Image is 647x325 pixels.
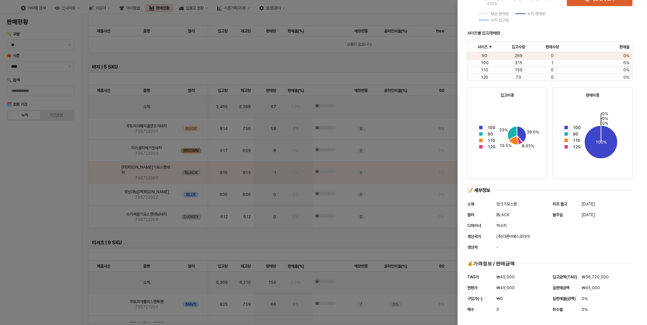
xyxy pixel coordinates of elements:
[481,60,489,66] span: 100
[496,201,517,207] span: 밍크기모스판
[582,273,609,281] button: ₩36,720,000
[467,245,477,250] span: 생산처
[582,201,595,207] span: [DATE]
[619,44,629,50] span: 판매율
[551,53,554,58] span: 0
[481,67,488,73] span: 110
[496,244,498,251] span: -
[496,211,509,218] span: BLACK
[467,307,474,312] span: 배수
[496,222,507,229] span: 박수지
[623,67,629,73] span: 0%
[516,75,521,80] span: 73
[623,75,629,80] span: 0%
[467,275,479,279] span: TAG가
[467,296,482,301] span: 구입가(-)
[467,260,515,267] div: 💰가격정보 / 판매금액
[467,31,500,35] strong: 사이즈별 입고/판매량
[553,202,567,206] span: 최초 출고
[515,60,522,66] span: 315
[623,53,629,58] span: 0%
[496,233,530,240] span: (주)더존비에스코리아
[553,212,563,217] span: 발주일
[500,93,514,98] strong: 입고비중
[515,67,522,73] span: 159
[496,284,515,291] span: ₩45,000
[496,274,515,280] span: ₩45,000
[515,53,522,58] span: 269
[582,295,588,302] span: 0%
[551,60,554,66] span: 1
[467,223,481,228] span: 디자이너
[582,274,609,280] span: ₩36,720,000
[477,44,488,50] span: 사이즈
[467,285,477,290] span: 현판가
[467,202,474,206] span: 소재
[481,75,488,80] span: 120
[551,67,554,73] span: 0
[553,275,577,279] span: 입고금액(TAG)
[467,212,474,217] span: 컬러
[582,306,588,313] span: 0%
[467,187,490,194] div: 📝 세부정보
[586,93,599,98] strong: 판매비중
[553,307,563,312] span: 회수율
[582,211,595,218] span: [DATE]
[582,284,600,291] span: ₩45,000
[467,234,481,239] span: 생산국가
[553,296,576,301] span: 실판매율(금액)
[623,60,629,66] span: 0%
[553,285,570,290] span: 실판매금액
[496,295,503,302] span: ₩0
[482,53,487,58] span: 90
[496,306,499,313] span: 0
[545,44,559,50] span: 판매수량
[551,75,554,80] span: 0
[512,44,525,50] span: 입고수량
